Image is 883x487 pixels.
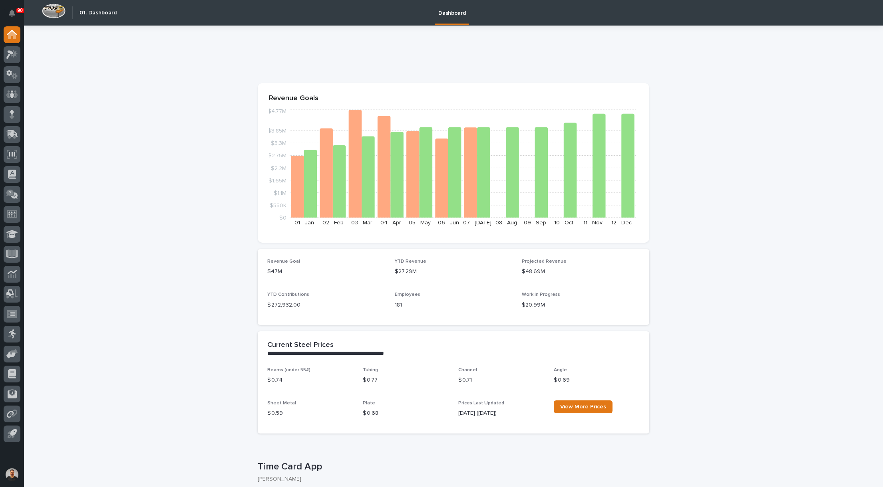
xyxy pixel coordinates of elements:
[458,376,544,384] p: $ 0.71
[363,401,375,406] span: Plate
[395,259,426,264] span: YTD Revenue
[267,409,353,418] p: $ 0.59
[438,220,459,226] text: 06 - Jun
[267,376,353,384] p: $ 0.74
[267,301,385,309] p: $ 272,932.00
[351,220,372,226] text: 03 - Mar
[267,341,334,350] h2: Current Steel Prices
[522,301,640,309] p: $20.99M
[522,267,640,276] p: $48.69M
[268,128,286,134] tspan: $3.85M
[269,94,638,103] p: Revenue Goals
[554,400,613,413] a: View More Prices
[267,259,300,264] span: Revenue Goal
[363,376,449,384] p: $ 0.77
[267,401,296,406] span: Sheet Metal
[380,220,401,226] text: 04 - Apr
[395,292,420,297] span: Employees
[10,10,20,22] div: Notifications90
[395,267,513,276] p: $27.29M
[18,8,23,13] p: 90
[522,259,567,264] span: Projected Revenue
[458,409,544,418] p: [DATE] ([DATE])
[611,220,632,226] text: 12 - Dec
[554,376,640,384] p: $ 0.69
[409,220,431,226] text: 05 - May
[271,141,286,146] tspan: $3.3M
[271,165,286,171] tspan: $2.2M
[458,401,504,406] span: Prices Last Updated
[554,368,567,372] span: Angle
[458,368,477,372] span: Channel
[583,220,603,226] text: 11 - Nov
[294,220,314,226] text: 01 - Jan
[258,461,646,473] p: Time Card App
[363,409,449,418] p: $ 0.68
[279,215,286,221] tspan: $0
[322,220,344,226] text: 02 - Feb
[363,368,378,372] span: Tubing
[495,220,517,226] text: 08 - Aug
[560,404,606,410] span: View More Prices
[270,202,286,208] tspan: $550K
[267,292,309,297] span: YTD Contributions
[267,267,385,276] p: $47M
[274,190,286,196] tspan: $1.1M
[267,368,310,372] span: Beams (under 55#)
[268,153,286,158] tspan: $2.75M
[4,5,20,22] button: Notifications
[554,220,573,226] text: 10 - Oct
[80,10,117,16] h2: 01. Dashboard
[268,178,286,183] tspan: $1.65M
[4,466,20,483] button: users-avatar
[463,220,491,226] text: 07 - [DATE]
[524,220,546,226] text: 09 - Sep
[522,292,560,297] span: Work in Progress
[395,301,513,309] p: 181
[268,109,286,114] tspan: $4.77M
[258,476,643,483] p: [PERSON_NAME]
[42,4,66,18] img: Workspace Logo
